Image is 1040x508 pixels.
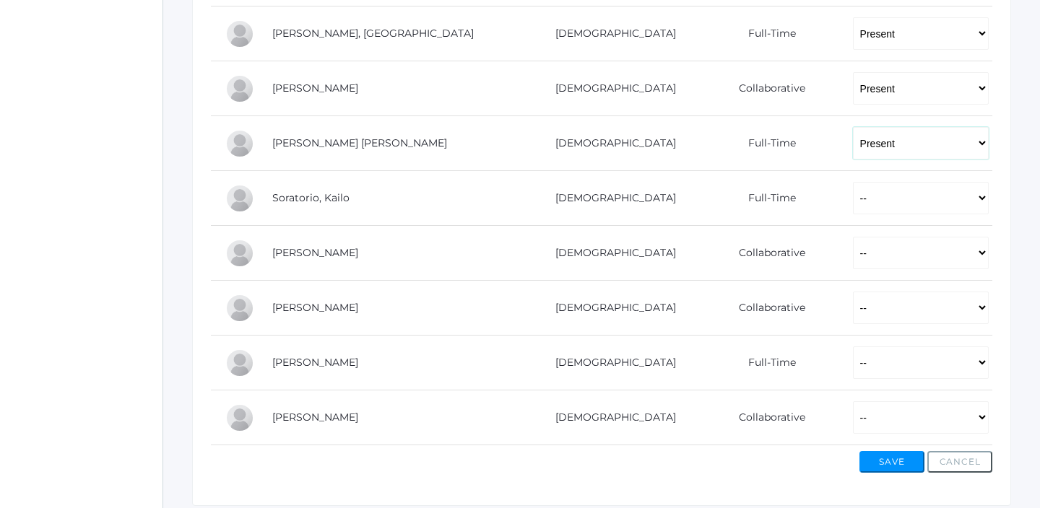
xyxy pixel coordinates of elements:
[225,239,254,268] div: Hadley Sponseller
[526,116,695,171] td: [DEMOGRAPHIC_DATA]
[225,403,254,432] div: Shem Zeller
[526,281,695,336] td: [DEMOGRAPHIC_DATA]
[225,129,254,158] div: Ian Serafini Pozzi
[225,74,254,103] div: Vincent Scrudato
[695,226,838,281] td: Collaborative
[272,301,358,314] a: [PERSON_NAME]
[927,451,992,473] button: Cancel
[526,6,695,61] td: [DEMOGRAPHIC_DATA]
[272,411,358,424] a: [PERSON_NAME]
[272,136,447,149] a: [PERSON_NAME] [PERSON_NAME]
[272,356,358,369] a: [PERSON_NAME]
[272,27,474,40] a: [PERSON_NAME], [GEOGRAPHIC_DATA]
[695,336,838,390] td: Full-Time
[859,451,924,473] button: Save
[695,116,838,171] td: Full-Time
[695,390,838,445] td: Collaborative
[272,82,358,95] a: [PERSON_NAME]
[695,171,838,226] td: Full-Time
[272,191,350,204] a: Soratorio, Kailo
[526,390,695,445] td: [DEMOGRAPHIC_DATA]
[225,349,254,377] div: Elias Zacharia
[526,171,695,226] td: [DEMOGRAPHIC_DATA]
[225,19,254,48] div: Siena Mikhail
[695,6,838,61] td: Full-Time
[695,281,838,336] td: Collaborative
[225,294,254,323] div: Maxwell Tourje
[695,61,838,116] td: Collaborative
[225,184,254,213] div: Kailo Soratorio
[272,246,358,259] a: [PERSON_NAME]
[526,226,695,281] td: [DEMOGRAPHIC_DATA]
[526,336,695,390] td: [DEMOGRAPHIC_DATA]
[526,61,695,116] td: [DEMOGRAPHIC_DATA]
